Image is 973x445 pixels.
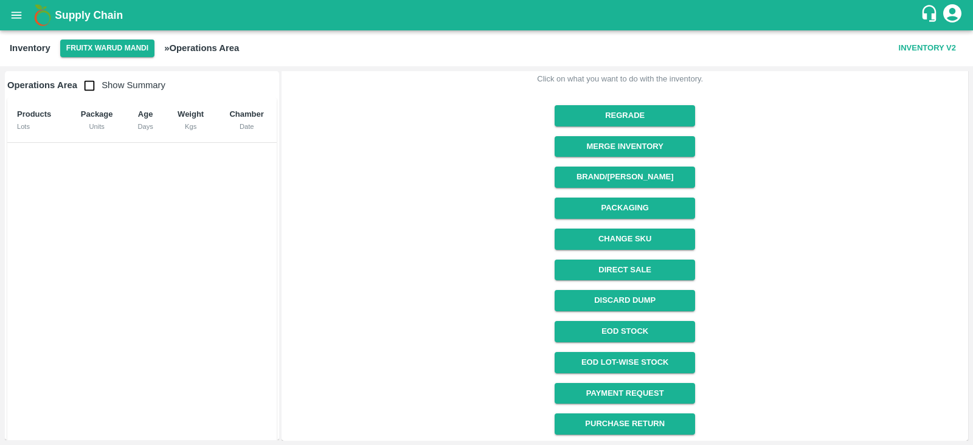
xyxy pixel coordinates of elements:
[555,229,695,250] button: Change SKU
[229,109,263,119] b: Chamber
[30,3,55,27] img: logo
[55,9,123,21] b: Supply Chain
[555,136,695,157] button: Merge Inventory
[17,109,51,119] b: Products
[77,121,116,132] div: Units
[164,43,239,53] b: » Operations Area
[7,80,77,90] b: Operations Area
[77,80,165,90] span: Show Summary
[555,105,695,126] button: Regrade
[941,2,963,28] div: account of current user
[17,121,58,132] div: Lots
[2,1,30,29] button: open drawer
[226,121,268,132] div: Date
[10,43,50,53] b: Inventory
[920,4,941,26] div: customer-support
[555,167,695,188] button: Brand/[PERSON_NAME]
[894,38,961,59] button: Inventory V2
[60,40,154,57] button: Select DC
[555,198,695,219] button: Packaging
[555,321,695,342] a: EOD Stock
[81,109,113,119] b: Package
[55,7,920,24] a: Supply Chain
[555,413,695,435] button: Purchase Return
[537,73,703,85] div: Click on what you want to do with the inventory.
[555,260,695,281] button: Direct Sale
[178,109,204,119] b: Weight
[136,121,156,132] div: Days
[555,352,695,373] a: EOD Lot-wise Stock
[138,109,153,119] b: Age
[175,121,207,132] div: Kgs
[555,383,695,404] a: Payment Request
[555,290,695,311] button: Discard Dump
